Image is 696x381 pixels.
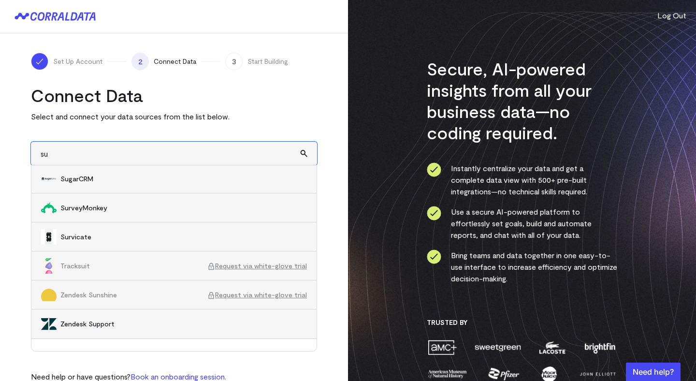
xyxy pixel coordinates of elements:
span: Request via white-glove trial [207,290,307,300]
li: Bring teams and data together in one easy-to-use interface to increase efficiency and optimize de... [427,249,618,284]
h3: Secure, AI-powered insights from all your business data—no coding required. [427,58,618,143]
img: SurveyMonkey [41,200,57,216]
p: Select and connect your data sources from the list below. [31,111,317,122]
li: Use a secure AI-powered platform to effortlessly set goals, build and automate reports, and chat ... [427,206,618,241]
span: 3 [225,53,243,70]
img: ico-check-circle-4b19435c.svg [427,206,441,220]
img: lacoste-7a6b0538.png [538,339,566,356]
span: Request via white-glove trial [207,261,307,271]
li: Instantly centralize your data and get a complete data view with 500+ pre-built integrations—no t... [427,162,618,197]
button: Log Out [657,10,686,21]
span: SurveyMonkey [60,203,307,213]
h2: Connect Data [31,85,317,106]
span: 2 [131,53,149,70]
span: Zendesk Support [60,319,307,329]
span: Survicate [60,232,307,242]
img: ico-check-circle-4b19435c.svg [427,162,441,177]
img: ico-lock-cf4a91f8.svg [207,263,215,270]
img: ico-check-circle-4b19435c.svg [427,249,441,264]
span: Tracksuit [60,261,207,271]
h3: Trusted By [427,318,618,327]
img: Zendesk Support [41,316,57,332]
img: SugarCRM [41,171,57,187]
span: Zendesk Sunshine [60,290,207,300]
img: sweetgreen-1d1fb32c.png [474,339,522,356]
span: SugarCRM [60,174,307,184]
img: ico-lock-cf4a91f8.svg [207,292,215,299]
img: amc-0b11a8f1.png [427,339,458,356]
input: Search and add other data sources [31,142,317,165]
span: Start Building [247,57,288,66]
img: Zendesk Sunshine [41,287,57,303]
img: ico-check-white-5ff98cb1.svg [35,57,44,66]
img: Tracksuit [41,258,57,274]
img: brightfin-a251e171.png [582,339,617,356]
a: Book an onboarding session. [130,372,226,381]
span: Connect Data [154,57,196,66]
img: Survicate [41,229,57,245]
span: Set Up Account [53,57,102,66]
